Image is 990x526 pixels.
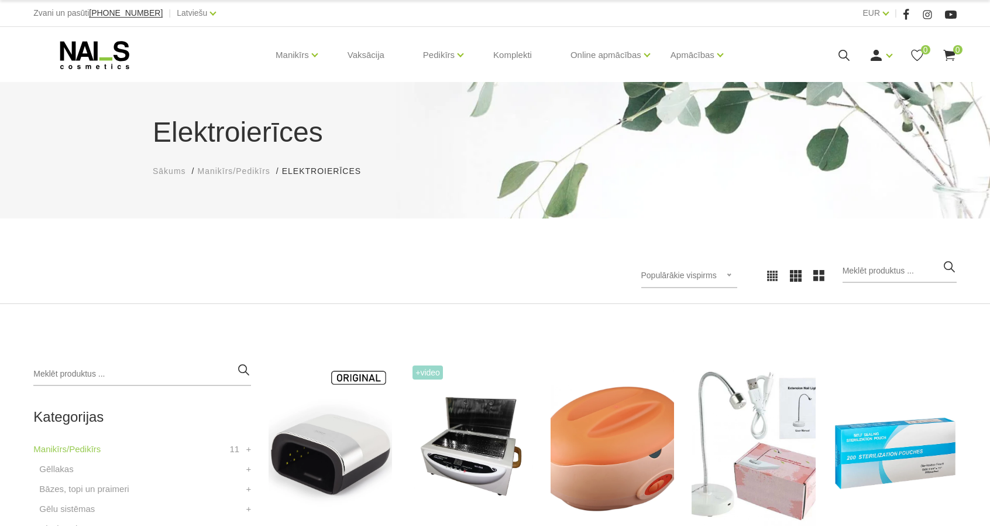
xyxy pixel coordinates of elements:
a: + [246,502,251,516]
span: 0 [953,45,962,54]
a: Gēllakas [39,462,73,476]
a: Pedikīrs [423,32,455,78]
h2: Kategorijas [33,409,251,425]
a: Manikīrs/Pedikīrs [33,442,101,456]
span: 11 [229,442,239,456]
a: Latviešu [177,6,207,20]
span: Sākums [153,166,186,176]
li: Elektroierīces [282,165,373,177]
span: 0 [921,45,930,54]
a: EUR [862,6,880,20]
span: [PHONE_NUMBER] [89,8,163,18]
a: Vaksācija [338,27,394,83]
h1: Elektroierīces [153,111,837,153]
a: 0 [910,48,924,63]
a: Komplekti [484,27,541,83]
input: Meklēt produktus ... [33,363,251,386]
span: Manikīrs/Pedikīrs [197,166,270,176]
a: Manikīrs [276,32,309,78]
a: + [246,462,251,476]
a: + [246,482,251,496]
span: | [895,6,897,21]
a: Online apmācības [570,32,641,78]
span: +Video [412,366,443,380]
a: Sākums [153,165,186,177]
span: Populārākie vispirms [641,271,717,280]
a: Apmācības [671,32,714,78]
a: 0 [942,48,957,63]
div: Zvani un pasūti [33,6,163,21]
a: Gēlu sistēmas [39,502,95,516]
input: Meklēt produktus ... [843,259,957,283]
span: | [169,6,171,21]
a: Manikīrs/Pedikīrs [197,165,270,177]
a: [PHONE_NUMBER] [89,9,163,18]
a: + [246,442,251,456]
a: Bāzes, topi un praimeri [39,482,129,496]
